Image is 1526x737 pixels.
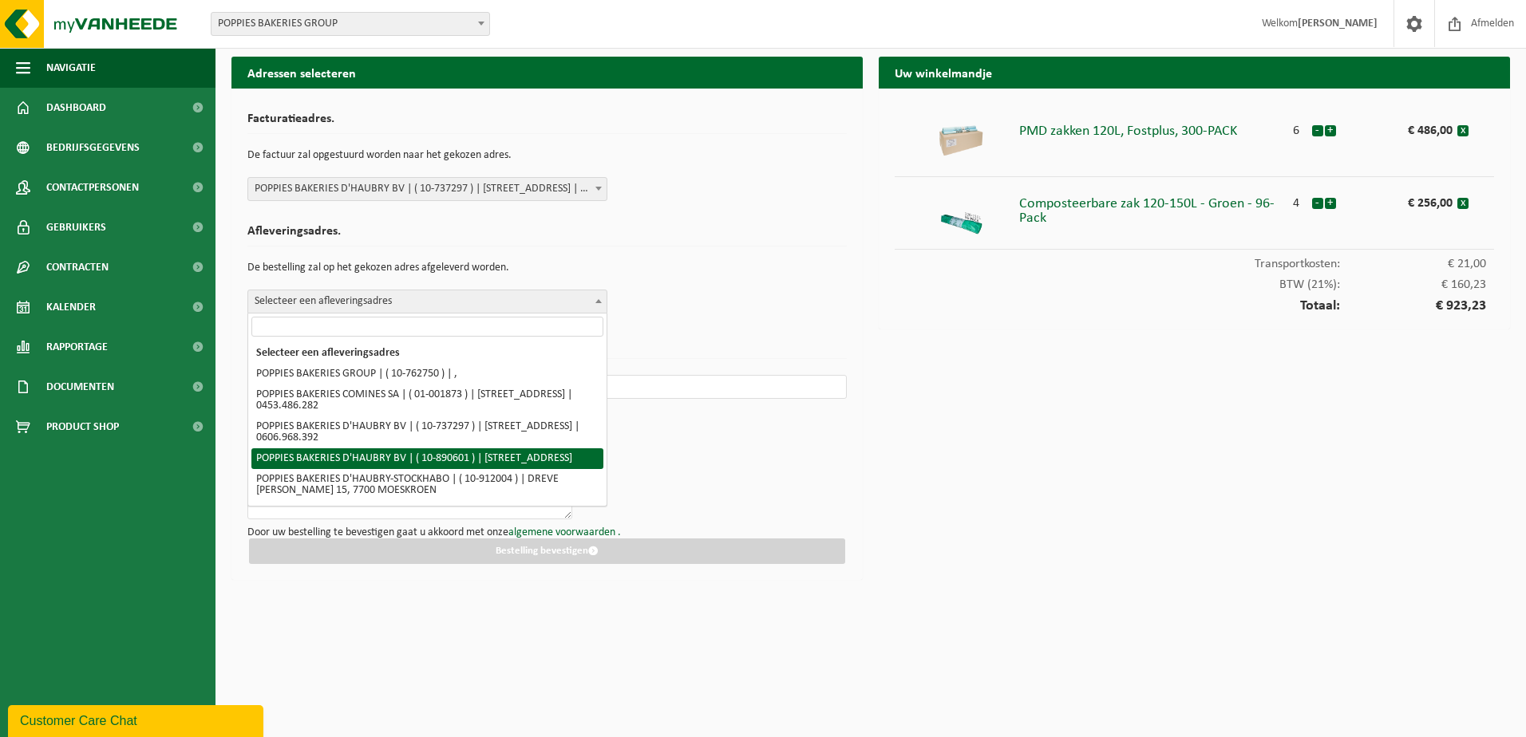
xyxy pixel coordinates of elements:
[1370,189,1457,210] div: € 256,00
[231,57,863,88] h2: Adressen selecteren
[247,527,847,538] p: Door uw bestelling te bevestigen gaat u akkoord met onze
[895,270,1494,291] div: BTW (21%):
[212,13,489,35] span: POPPIES BAKERIES GROUP
[895,250,1494,270] div: Transportkosten:
[1340,299,1486,313] span: € 923,23
[247,142,847,169] p: De factuur zal opgestuurd worden naar het gekozen adres.
[1019,116,1282,139] div: PMD zakken 120L, Fostplus, 300-PACK
[46,367,114,407] span: Documenten
[8,702,267,737] iframe: chat widget
[46,327,108,367] span: Rapportage
[1325,198,1336,209] button: +
[46,48,96,88] span: Navigatie
[1340,258,1486,270] span: € 21,00
[46,407,119,447] span: Product Shop
[247,254,847,282] p: De bestelling zal op het gekozen adres afgeleverd worden.
[249,538,845,564] button: Bestelling bevestigen
[46,247,109,287] span: Contracten
[1282,116,1311,137] div: 6
[46,128,140,167] span: Bedrijfsgegevens
[895,291,1494,313] div: Totaal:
[251,384,603,416] li: POPPIES BAKERIES COMINES SA | ( 01-001873 ) | [STREET_ADDRESS] | 0453.486.282
[248,178,607,200] span: POPPIES BAKERIES D'HAUBRY BV | ( 10-737297 ) | KASTEELSTRAAT 23, 8980 ZONNEBEKE | 0606.968.392
[937,189,985,237] img: 01-000686
[251,501,603,533] li: POPPIES BAKERIES ERTVELDE NV | ( 10-785817 ) | [STREET_ADDRESS] | 0465.234.665
[1457,198,1469,209] button: x
[937,116,985,164] img: 01-000497
[1019,189,1282,226] div: Composteerbare zak 120-150L - Groen - 96-Pack
[1370,116,1457,137] div: € 486,00
[251,343,603,364] li: Selecteer een afleveringsadres
[1312,198,1323,209] button: -
[1298,18,1378,30] strong: [PERSON_NAME]
[247,112,847,134] h2: Facturatieadres.
[46,167,139,207] span: Contactpersonen
[1340,278,1486,291] span: € 160,23
[46,88,106,128] span: Dashboard
[46,207,106,247] span: Gebruikers
[251,364,603,384] li: POPPIES BAKERIES GROUP | ( 10-762750 ) | ,
[1325,125,1336,136] button: +
[46,287,96,327] span: Kalender
[251,448,603,469] li: POPPIES BAKERIES D'HAUBRY BV | ( 10-890601 ) | [STREET_ADDRESS]
[248,290,607,313] span: Selecteer een afleveringsadres
[508,526,621,538] a: algemene voorwaarden .
[879,57,1510,88] h2: Uw winkelmandje
[211,12,490,36] span: POPPIES BAKERIES GROUP
[247,225,847,246] h2: Afleveringsadres.
[251,469,603,501] li: POPPIES BAKERIES D'HAUBRY-STOCKHABO | ( 10-912004 ) | DREVE [PERSON_NAME] 15, 7700 MOESKROEN
[247,290,607,313] span: Selecteer een afleveringsadres
[1457,125,1469,136] button: x
[1282,189,1311,210] div: 4
[251,416,603,448] li: POPPIES BAKERIES D'HAUBRY BV | ( 10-737297 ) | [STREET_ADDRESS] | 0606.968.392
[247,177,607,201] span: POPPIES BAKERIES D'HAUBRY BV | ( 10-737297 ) | KASTEELSTRAAT 23, 8980 ZONNEBEKE | 0606.968.392
[1312,125,1323,136] button: -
